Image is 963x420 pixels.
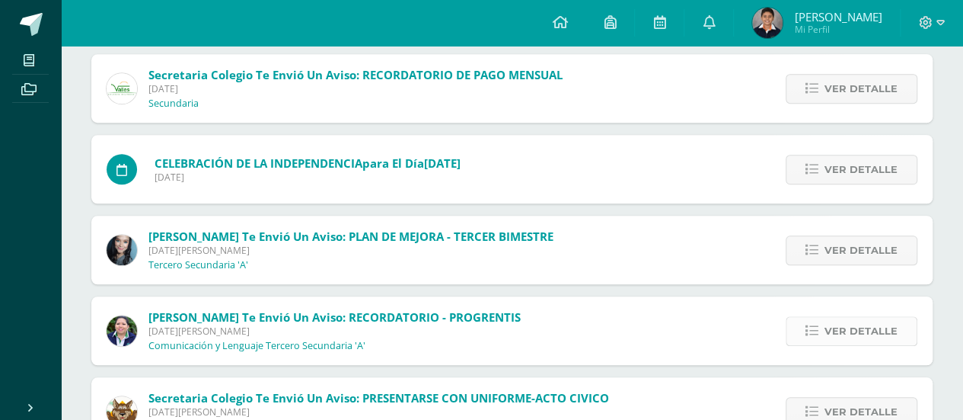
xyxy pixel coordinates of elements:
img: ca4d35f83694f177a1b6820383161a0a.png [752,8,783,38]
p: Comunicación y Lenguaje Tercero Secundaria 'A' [148,340,365,352]
span: Mi Perfil [794,23,882,36]
span: para el día [155,155,461,171]
span: CELEBRACIÓN DE LA INDEPENDENCIA [155,155,362,171]
span: Ver detalle [824,317,898,345]
span: [DATE] [424,155,461,171]
span: Ver detalle [824,236,898,265]
span: [DATE][PERSON_NAME] [148,244,553,257]
img: 10471928515e01917a18094c67c348c2.png [107,73,137,104]
img: 7c69af67f35011c215e125924d43341a.png [107,316,137,346]
span: [PERSON_NAME] [794,9,882,24]
p: Secundaria [148,98,199,110]
span: [DATE][PERSON_NAME] [148,325,521,338]
span: [DATE] [155,171,461,184]
span: [PERSON_NAME] te envió un aviso: RECORDATORIO - PROGRENTIS [148,309,521,325]
span: Ver detalle [824,155,898,184]
span: Ver detalle [824,75,898,103]
span: Secretaria Colegio te envió un aviso: RECORDATORIO DE PAGO MENSUAL [148,67,563,82]
span: Secretaria Colegio te envió un aviso: PRESENTARSE CON UNIFORME-ACTO CIVICO [148,390,609,406]
img: 6f21a0d63d717e8a6ba66bf9a4515893.png [107,235,137,265]
span: [DATE] [148,82,563,95]
span: [PERSON_NAME] te envió un aviso: PLAN DE MEJORA - TERCER BIMESTRE [148,229,553,244]
p: Tercero Secundaria 'A' [148,259,248,271]
span: [DATE][PERSON_NAME] [148,406,609,418]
